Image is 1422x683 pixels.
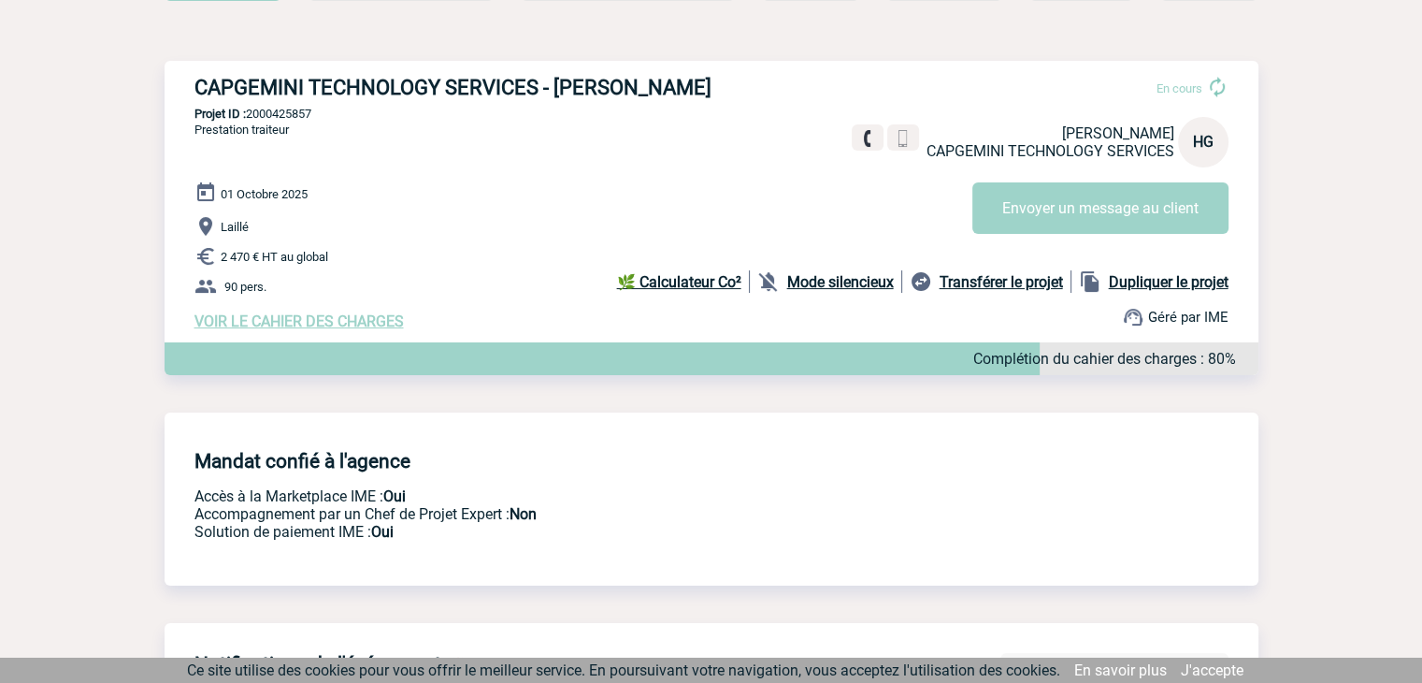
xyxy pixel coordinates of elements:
[194,487,970,505] p: Accès à la Marketplace IME :
[787,273,894,291] b: Mode silencieux
[1148,309,1228,326] span: Géré par IME
[1122,306,1144,328] img: support.png
[617,270,750,293] a: 🌿 Calculateur Co²
[972,182,1228,234] button: Envoyer un message au client
[1156,81,1202,95] span: En cours
[224,280,266,294] span: 90 pers.
[1181,661,1243,679] a: J'accepte
[194,123,289,137] span: Prestation traiteur
[1062,124,1174,142] span: [PERSON_NAME]
[165,107,1258,121] p: 2000425857
[187,661,1060,679] span: Ce site utilise des cookies pour vous offrir le meilleur service. En poursuivant votre navigation...
[1193,133,1214,151] span: HG
[194,450,410,472] h4: Mandat confié à l'agence
[1109,273,1228,291] b: Dupliquer le projet
[194,312,404,330] a: VOIR LE CAHIER DES CHARGES
[617,273,741,291] b: 🌿 Calculateur Co²
[221,250,328,264] span: 2 470 € HT au global
[221,220,249,234] span: Laillé
[194,505,970,523] p: Prestation payante
[1079,270,1101,293] img: file_copy-black-24dp.png
[859,130,876,147] img: fixe.png
[194,76,755,99] h3: CAPGEMINI TECHNOLOGY SERVICES - [PERSON_NAME]
[371,523,394,541] b: Oui
[510,505,537,523] b: Non
[194,523,970,541] p: Conformité aux process achat client, Prise en charge de la facturation, Mutualisation de plusieur...
[221,187,308,201] span: 01 Octobre 2025
[926,142,1174,160] span: CAPGEMINI TECHNOLOGY SERVICES
[194,653,441,676] h4: Notifications de l'événement
[895,130,912,147] img: portable.png
[1074,661,1167,679] a: En savoir plus
[383,487,406,505] b: Oui
[194,107,246,121] b: Projet ID :
[940,273,1063,291] b: Transférer le projet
